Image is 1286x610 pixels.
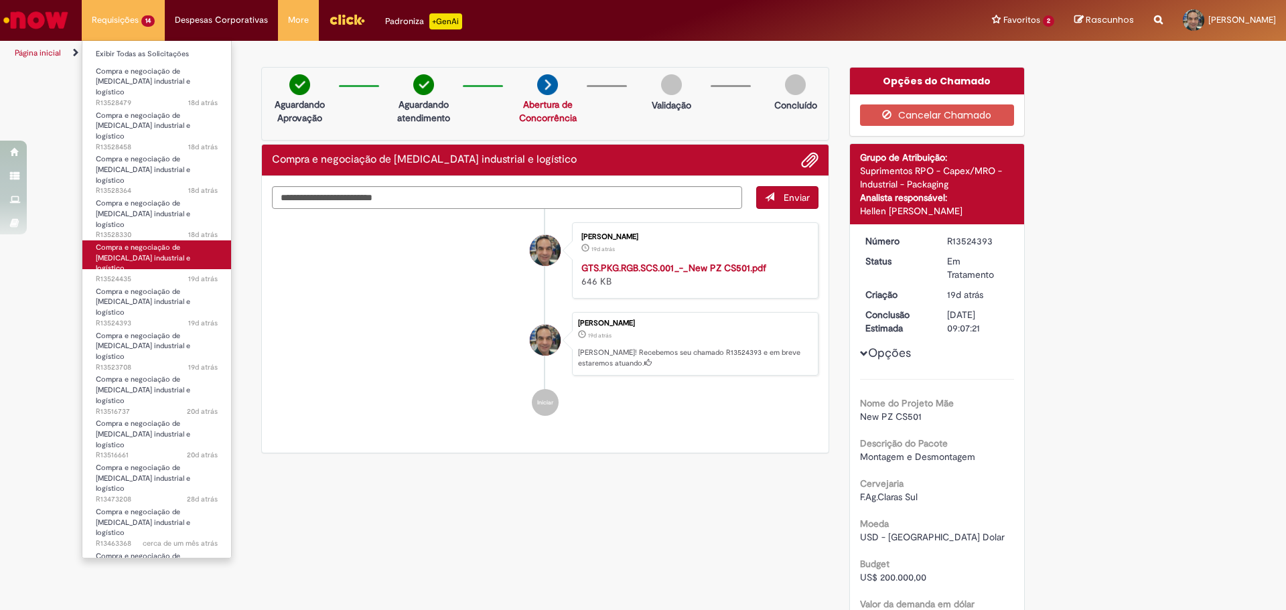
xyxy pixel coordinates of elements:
[10,41,847,66] ul: Trilhas de página
[947,288,1009,301] div: 11/09/2025 17:07:18
[96,374,190,405] span: Compra e negociação de [MEDICAL_DATA] industrial e logístico
[1003,13,1040,27] span: Favoritos
[188,98,218,108] time: 12/09/2025 16:08:04
[82,285,231,313] a: Aberto R13524393 : Compra e negociação de Capex industrial e logístico
[187,450,218,460] span: 20d atrás
[96,318,218,329] span: R13524393
[774,98,817,112] p: Concluído
[519,98,577,124] a: Abertura de Concorrência
[860,191,1015,204] div: Analista responsável:
[530,325,561,356] div: Gabriel Martins Piekala
[96,198,190,229] span: Compra e negociação de [MEDICAL_DATA] industrial e logístico
[947,289,983,301] time: 11/09/2025 17:07:18
[1043,15,1054,27] span: 2
[141,15,155,27] span: 14
[860,151,1015,164] div: Grupo de Atribuição:
[785,74,806,95] img: img-circle-grey.png
[82,64,231,93] a: Aberto R13528479 : Compra e negociação de Capex industrial e logístico
[860,558,889,570] b: Budget
[860,437,948,449] b: Descrição do Pacote
[578,319,811,327] div: [PERSON_NAME]
[272,154,577,166] h2: Compra e negociação de Capex industrial e logístico Histórico de tíquete
[188,142,218,152] time: 12/09/2025 16:03:49
[855,254,938,268] dt: Status
[947,308,1009,335] div: [DATE] 09:07:21
[96,154,190,185] span: Compra e negociação de [MEDICAL_DATA] industrial e logístico
[15,48,61,58] a: Página inicial
[860,598,975,610] b: Valor da demanda em dólar
[96,450,218,461] span: R13516661
[96,110,190,141] span: Compra e negociação de [MEDICAL_DATA] industrial e logístico
[96,406,218,417] span: R13516737
[187,406,218,416] span: 20d atrás
[850,68,1025,94] div: Opções do Chamado
[588,331,612,339] span: 19d atrás
[82,196,231,225] a: Aberto R13528330 : Compra e negociação de Capex industrial e logístico
[860,164,1015,191] div: Suprimentos RPO - Capex/MRO - Industrial - Packaging
[267,98,332,125] p: Aguardando Aprovação
[860,531,1005,543] span: USD - [GEOGRAPHIC_DATA] Dolar
[82,505,231,534] a: Aberto R13463368 : Compra e negociação de Capex industrial e logístico
[188,318,218,328] time: 11/09/2025 17:07:19
[661,74,682,95] img: img-circle-grey.png
[82,372,231,401] a: Aberto R13516737 : Compra e negociação de Capex industrial e logístico
[188,230,218,240] span: 18d atrás
[96,538,218,549] span: R13463368
[860,491,918,503] span: F.Ag.Claras Sul
[860,410,922,423] span: New PZ CS501
[82,549,231,578] a: Aberto R12971116 : Compra e negociação de Capex industrial e logístico
[82,329,231,358] a: Aberto R13523708 : Compra e negociação de Capex industrial e logístico
[1074,14,1134,27] a: Rascunhos
[591,245,615,253] time: 11/09/2025 17:07:06
[175,13,268,27] span: Despesas Corporativas
[188,185,218,196] time: 12/09/2025 15:47:34
[82,240,231,269] a: Aberto R13524435 : Compra e negociação de Capex industrial e logístico
[96,66,190,97] span: Compra e negociação de [MEDICAL_DATA] industrial e logístico
[581,262,766,274] a: GTS.PKG.RGB.SCS.001_-_New PZ CS501.pdf
[860,477,904,489] b: Cervejaria
[537,74,558,95] img: arrow-next.png
[947,289,983,301] span: 19d atrás
[96,331,190,362] span: Compra e negociação de [MEDICAL_DATA] industrial e logístico
[947,234,1009,248] div: R13524393
[188,230,218,240] time: 12/09/2025 15:40:08
[855,288,938,301] dt: Criação
[96,507,190,538] span: Compra e negociação de [MEDICAL_DATA] industrial e logístico
[272,312,818,376] li: Gabriel Martins Piekala
[581,261,804,288] div: 646 KB
[96,230,218,240] span: R13528330
[188,274,218,284] time: 11/09/2025 17:10:32
[96,98,218,108] span: R13528479
[272,186,742,209] textarea: Digite sua mensagem aqui...
[860,204,1015,218] div: Hellen [PERSON_NAME]
[96,362,218,373] span: R13523708
[652,98,691,112] p: Validação
[82,108,231,137] a: Aberto R13528458 : Compra e negociação de Capex industrial e logístico
[82,416,231,445] a: Aberto R13516661 : Compra e negociação de Capex industrial e logístico
[96,494,218,505] span: R13473208
[96,185,218,196] span: R13528364
[188,362,218,372] time: 11/09/2025 16:00:57
[188,362,218,372] span: 19d atrás
[96,463,190,493] span: Compra e negociação de [MEDICAL_DATA] industrial e logístico
[92,13,139,27] span: Requisições
[96,242,190,273] span: Compra e negociação de [MEDICAL_DATA] industrial e logístico
[588,331,612,339] time: 11/09/2025 17:07:18
[82,152,231,181] a: Aberto R13528364 : Compra e negociação de Capex industrial e logístico
[187,494,218,504] span: 28d atrás
[188,274,218,284] span: 19d atrás
[385,13,462,29] div: Padroniza
[82,47,231,62] a: Exibir Todas as Solicitações
[860,397,954,409] b: Nome do Projeto Mãe
[329,9,365,29] img: click_logo_yellow_360x200.png
[391,98,456,125] p: Aguardando atendimento
[947,254,1009,281] div: Em Tratamento
[96,551,190,582] span: Compra e negociação de [MEDICAL_DATA] industrial e logístico
[581,233,804,241] div: [PERSON_NAME]
[188,185,218,196] span: 18d atrás
[860,104,1015,126] button: Cancelar Chamado
[96,142,218,153] span: R13528458
[756,186,818,209] button: Enviar
[288,13,309,27] span: More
